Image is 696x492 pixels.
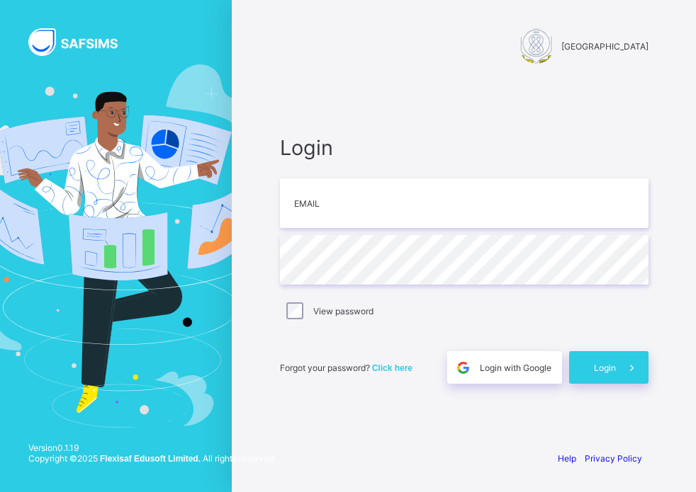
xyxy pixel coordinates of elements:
[28,453,276,464] span: Copyright © 2025 All rights reserved.
[313,306,374,316] label: View password
[594,362,616,373] span: Login
[28,28,135,56] img: SAFSIMS Logo
[558,453,576,464] a: Help
[480,362,551,373] span: Login with Google
[280,362,412,373] span: Forgot your password?
[585,453,642,464] a: Privacy Policy
[455,360,471,376] img: google.396cfc9801f0270233282035f929180a.svg
[561,41,649,52] span: [GEOGRAPHIC_DATA]
[280,135,649,160] span: Login
[372,362,412,373] a: Click here
[100,454,201,464] strong: Flexisaf Edusoft Limited.
[28,442,276,453] span: Version 0.1.19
